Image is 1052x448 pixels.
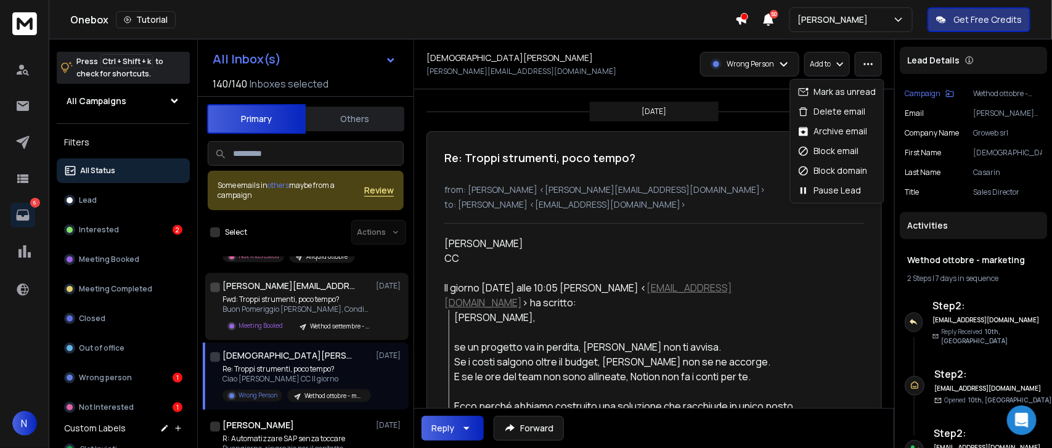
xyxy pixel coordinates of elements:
p: title [905,187,919,197]
div: 2 [173,225,182,235]
div: Reply [431,422,454,434]
p: [DATE] [376,282,404,291]
div: Block email [798,145,859,157]
p: Not Interested [239,252,279,261]
p: Out of office [79,343,124,353]
p: Wrong Person [727,59,774,69]
p: Buon Pomeriggio [PERSON_NAME], Condivido Thread Conversazione [222,305,370,315]
span: 7 days in sequence [936,273,998,283]
button: Forward [494,416,564,441]
button: Others [306,105,404,132]
h1: [PERSON_NAME][EMAIL_ADDRESS][DOMAIN_NAME] [222,280,358,293]
p: Email [905,108,924,118]
p: Ciao [PERSON_NAME] CC Il giorno [222,375,370,385]
p: Company Name [905,128,959,138]
span: N [12,411,37,436]
p: from: [PERSON_NAME] <[PERSON_NAME][EMAIL_ADDRESS][DOMAIN_NAME]> [444,184,864,196]
div: E se le ore del team non sono allineate, Notion non fa i conti per te. [455,369,804,384]
div: Ecco perché abbiamo costruito una soluzione che racchiude in unico posto visibilità immediata su ... [455,399,804,428]
span: 10th, [GEOGRAPHIC_DATA] [968,396,1051,404]
div: [PERSON_NAME] [444,236,804,251]
p: 6 [30,198,40,208]
p: [DEMOGRAPHIC_DATA] [973,148,1042,158]
span: 140 / 140 [213,76,247,91]
p: Wethod settembre - marketing [310,322,369,332]
p: Meeting Booked [239,322,283,331]
p: R: Automatizzare SAP senza toccare [222,434,353,444]
div: Open Intercom Messenger [1007,405,1037,435]
p: to: [PERSON_NAME] <[EMAIL_ADDRESS][DOMAIN_NAME]> [444,198,864,211]
div: Onebox [70,11,735,28]
h6: Step 2 : [932,298,1052,313]
button: Primary [207,104,306,134]
p: Campaign [905,89,940,99]
p: Casarin [973,168,1042,177]
span: 10th, [GEOGRAPHIC_DATA] [941,327,1008,345]
p: Interested [79,225,119,235]
p: Lead Details [907,54,960,67]
h3: Inboxes selected [250,76,328,91]
h1: All Campaigns [67,95,126,107]
div: [PERSON_NAME], [455,310,804,325]
p: Wethod ottobre - marketing [973,89,1042,99]
div: Activities [900,212,1047,239]
p: First Name [905,148,941,158]
p: [DATE] [642,107,667,116]
div: CC [444,251,804,266]
button: Tutorial [116,11,176,28]
p: Lead [79,195,97,205]
p: Wrong person [79,373,132,383]
p: Fwd: Troppi strumenti, poco tempo? [222,295,370,305]
p: Add to [810,59,831,69]
p: Closed [79,314,105,324]
p: Wrong Person [239,391,277,401]
div: Delete email [798,105,866,118]
div: Se i costi salgono oltre il budget, [PERSON_NAME] non se ne accorge. [455,354,804,369]
div: Mark as unread [798,86,876,98]
h3: Custom Labels [64,422,126,434]
div: Some emails in maybe from a campaign [218,181,364,200]
p: Press to check for shortcuts. [76,55,163,80]
span: 50 [770,10,778,18]
span: Review [364,184,394,197]
h6: [EMAIL_ADDRESS][DOMAIN_NAME] [934,384,1042,393]
p: [DATE] [376,351,404,361]
h3: Filters [57,134,190,151]
p: Groweb srl [973,128,1042,138]
div: Block domain [798,165,868,177]
p: All Status [80,166,115,176]
h1: Wethod ottobre - marketing [907,254,1040,266]
p: [PERSON_NAME] [797,14,873,26]
p: Not Interested [79,402,134,412]
h6: [EMAIL_ADDRESS][DOMAIN_NAME] [932,316,1040,325]
div: se un progetto va in perdita, [PERSON_NAME] non ti avvisa. [455,340,804,354]
p: [DATE] [376,421,404,431]
div: | [907,274,1040,283]
p: Aliquid ottobre [306,253,348,262]
span: Ctrl + Shift + k [100,54,153,68]
span: 2 Steps [907,273,931,283]
p: Wethod ottobre - marketing [304,392,364,401]
p: [PERSON_NAME][EMAIL_ADDRESS][DOMAIN_NAME] [426,67,616,76]
p: Sales Director [973,187,1042,197]
h1: [PERSON_NAME] [222,420,294,432]
p: Meeting Completed [79,284,152,294]
p: Re: Troppi strumenti, poco tempo? [222,365,370,375]
div: Il giorno [DATE] alle 10:05 [PERSON_NAME] < > ha scritto: [444,280,804,310]
div: Pause Lead [798,184,862,197]
label: Select [225,227,247,237]
div: 1 [173,402,182,412]
h1: [DEMOGRAPHIC_DATA][PERSON_NAME] [222,350,358,362]
div: Archive email [798,125,868,137]
p: Last Name [905,168,940,177]
div: 1 [173,373,182,383]
h1: All Inbox(s) [213,53,281,65]
p: Opened [944,396,1051,405]
h6: Step 2 : [934,367,1051,381]
h1: [DEMOGRAPHIC_DATA][PERSON_NAME] [426,52,593,64]
p: Get Free Credits [953,14,1022,26]
h1: Re: Troppi strumenti, poco tempo? [444,149,635,166]
p: Meeting Booked [79,255,139,264]
p: Reply Received [941,327,1052,346]
span: others [267,180,289,190]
